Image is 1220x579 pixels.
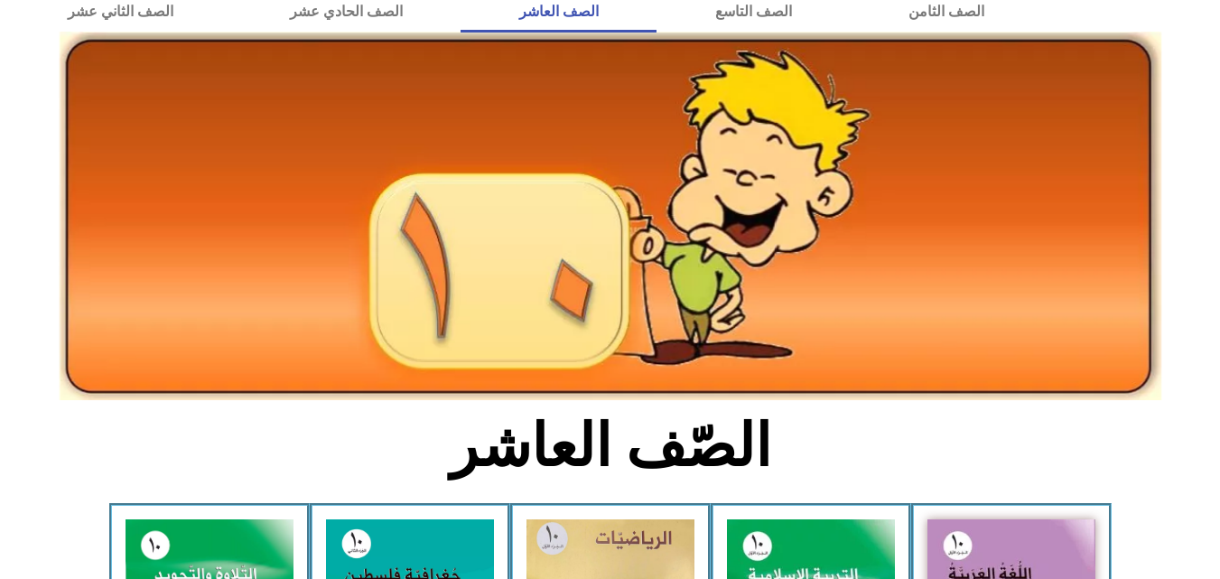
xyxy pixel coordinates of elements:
[312,411,908,481] h2: الصّف العاشر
